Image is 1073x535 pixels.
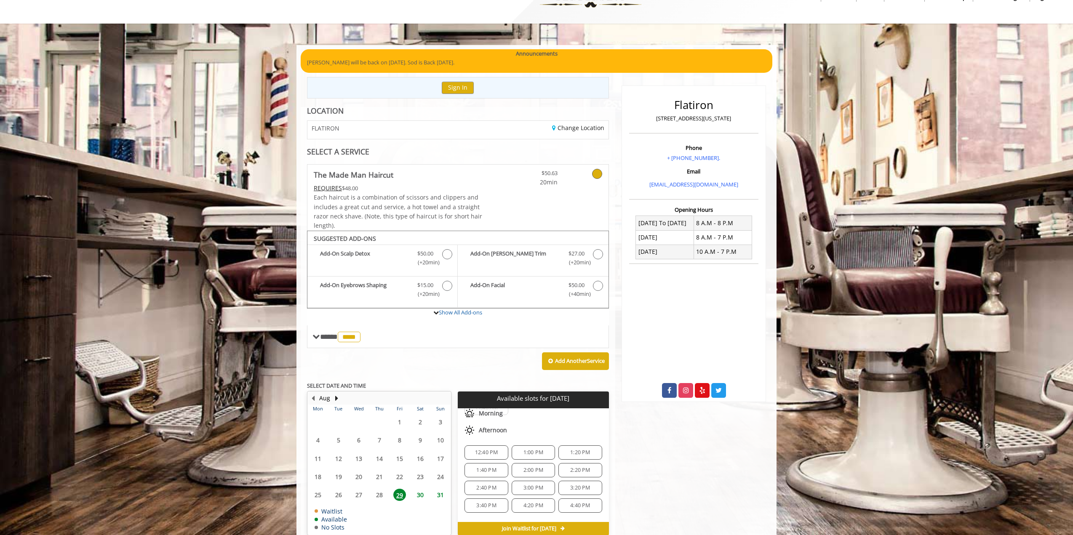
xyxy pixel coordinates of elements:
[307,231,609,309] div: The Made Man Haircut Add-onS
[430,405,451,413] th: Sun
[479,427,507,434] span: Afternoon
[636,230,694,245] td: [DATE]
[570,467,590,474] span: 2:20 PM
[558,498,602,513] div: 4:40 PM
[464,481,508,495] div: 2:40 PM
[434,489,447,501] span: 31
[555,357,605,365] b: Add Another Service
[413,258,438,267] span: (+20min )
[314,169,393,181] b: The Made Man Haircut
[570,449,590,456] span: 1:20 PM
[464,445,508,460] div: 12:40 PM
[307,106,344,116] b: LOCATION
[307,148,609,156] div: SELECT A SERVICE
[631,99,756,111] h2: Flatiron
[320,249,409,267] b: Add-On Scalp Detox
[315,508,347,514] td: Waitlist
[312,125,339,131] span: FLATIRON
[508,165,558,187] a: $50.63
[636,245,694,259] td: [DATE]
[631,168,756,174] h3: Email
[414,489,427,501] span: 30
[461,395,605,402] p: Available slots for [DATE]
[314,234,376,242] b: SUGGESTED ADD-ONS
[470,249,560,267] b: Add-On [PERSON_NAME] Trim
[475,449,498,456] span: 12:40 PM
[307,58,766,67] p: [PERSON_NAME] will be back on [DATE]. Sod is Back [DATE].
[512,498,555,513] div: 4:20 PM
[315,524,347,530] td: No Slots
[470,281,560,298] b: Add-On Facial
[629,207,758,213] h3: Opening Hours
[312,249,453,269] label: Add-On Scalp Detox
[462,249,604,269] label: Add-On Beard Trim
[462,281,604,301] label: Add-On Facial
[631,114,756,123] p: [STREET_ADDRESS][US_STATE]
[552,124,604,132] a: Change Location
[476,467,496,474] span: 1:40 PM
[417,249,433,258] span: $50.00
[464,425,475,435] img: afternoon slots
[502,525,556,532] span: Join Waitlist for [DATE]
[439,309,482,316] a: Show All Add-ons
[694,245,752,259] td: 10 A.M - 7 P.M
[430,486,451,504] td: Select day31
[476,502,496,509] span: 3:40 PM
[464,463,508,477] div: 1:40 PM
[694,216,752,230] td: 8 A.M - 8 P.M
[312,281,453,301] label: Add-On Eyebrows Shaping
[523,449,543,456] span: 1:00 PM
[570,484,590,491] span: 3:20 PM
[569,281,585,290] span: $50.00
[464,498,508,513] div: 3:40 PM
[464,408,475,418] img: morning slots
[564,290,589,298] span: (+40min )
[569,249,585,258] span: $27.00
[349,405,369,413] th: Wed
[393,489,406,501] span: 29
[631,145,756,151] h3: Phone
[310,394,316,403] button: Previous Month
[667,154,720,162] a: + [PHONE_NUMBER].
[314,184,483,193] div: $48.00
[512,463,555,477] div: 2:00 PM
[390,486,410,504] td: Select day29
[512,481,555,495] div: 3:00 PM
[413,290,438,298] span: (+20min )
[328,405,348,413] th: Tue
[523,484,543,491] span: 3:00 PM
[417,281,433,290] span: $15.00
[649,181,738,188] a: [EMAIL_ADDRESS][DOMAIN_NAME]
[523,502,543,509] span: 4:20 PM
[410,405,430,413] th: Sat
[476,484,496,491] span: 2:40 PM
[516,49,558,58] b: Announcements
[512,445,555,460] div: 1:00 PM
[390,405,410,413] th: Fri
[307,382,366,389] b: SELECT DATE AND TIME
[315,516,347,522] td: Available
[369,405,389,413] th: Thu
[508,178,558,187] span: 20min
[694,230,752,245] td: 8 A.M - 7 P.M
[558,445,602,460] div: 1:20 PM
[333,394,340,403] button: Next Month
[542,352,609,370] button: Add AnotherService
[479,410,503,417] span: Morning
[308,405,328,413] th: Mon
[314,184,342,192] span: This service needs some Advance to be paid before we block your appointment
[558,463,602,477] div: 2:20 PM
[442,82,474,94] button: Sign In
[570,502,590,509] span: 4:40 PM
[564,258,589,267] span: (+20min )
[314,193,482,229] span: Each haircut is a combination of scissors and clippers and includes a great cut and service, a ho...
[558,481,602,495] div: 3:20 PM
[410,486,430,504] td: Select day30
[319,394,330,403] button: Aug
[320,281,409,298] b: Add-On Eyebrows Shaping
[636,216,694,230] td: [DATE] To [DATE]
[523,467,543,474] span: 2:00 PM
